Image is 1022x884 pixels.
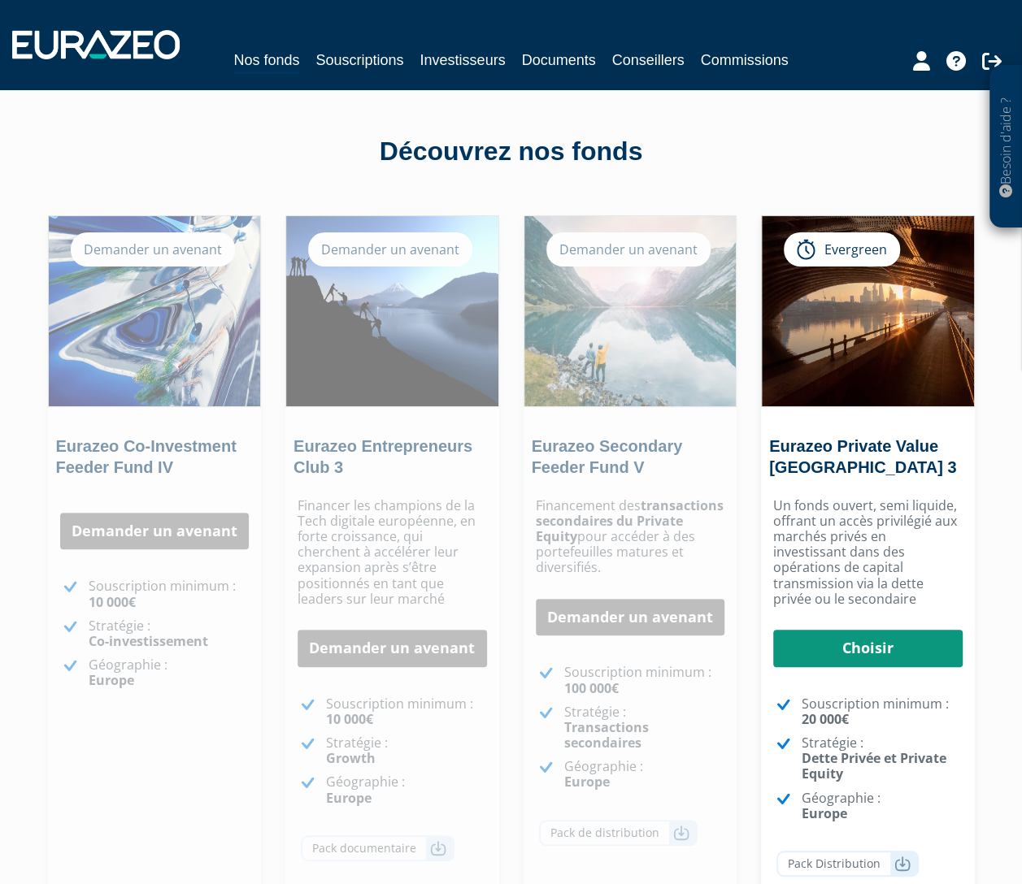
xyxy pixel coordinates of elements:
div: Demander un avenant [308,232,472,266]
a: Conseillers [612,49,685,71]
p: Géographie : [564,759,725,790]
p: Souscription minimum : [326,696,487,727]
img: Eurazeo Co-Investment Feeder Fund IV [49,216,261,406]
strong: Growth [326,749,376,767]
p: Financement des pour accéder à des portefeuilles matures et diversifiés. [536,498,725,576]
a: Demander un avenant [60,513,250,550]
a: Demander un avenant [298,630,487,667]
strong: Co-investissement [89,632,208,650]
a: Demander un avenant [536,599,725,636]
p: Stratégie : [326,735,487,766]
strong: Europe [89,671,134,689]
p: Souscription minimum : [89,578,250,609]
p: Souscription minimum : [564,665,725,695]
strong: 20 000€ [802,710,849,728]
strong: Europe [564,773,610,791]
img: Eurazeo Secondary Feeder Fund V [524,216,737,406]
p: Souscription minimum : [802,696,963,727]
a: Pack de distribution [539,820,698,846]
img: 1732889491-logotype_eurazeo_blanc_rvb.png [12,30,180,59]
strong: 100 000€ [564,679,619,697]
strong: Europe [802,804,847,822]
p: Un fonds ouvert, semi liquide, offrant un accès privilégié aux marchés privés en investissant dan... [773,498,963,607]
p: Géographie : [802,791,963,821]
div: Evergreen [784,232,900,266]
strong: Dette Privée et Private Equity [802,749,946,782]
div: Demander un avenant [546,232,711,266]
a: Pack Distribution [776,851,919,877]
p: Besoin d'aide ? [997,74,1015,220]
a: Investisseurs [420,49,505,71]
a: Choisir [773,630,963,667]
strong: transactions secondaires du Private Equity [536,496,724,545]
a: Eurazeo Entrepreneurs Club 3 [294,437,472,476]
div: Demander un avenant [71,232,235,266]
a: Pack documentaire [301,835,454,861]
a: Souscriptions [315,49,403,71]
div: Découvrez nos fonds [48,133,975,171]
p: Stratégie : [89,618,250,649]
p: Stratégie : [564,704,725,752]
p: Stratégie : [802,735,963,782]
a: Documents [522,49,596,71]
a: Commissions [701,49,789,71]
a: Eurazeo Private Value [GEOGRAPHIC_DATA] 3 [769,437,956,476]
a: Eurazeo Co-Investment Feeder Fund IV [56,437,237,476]
img: Eurazeo Entrepreneurs Club 3 [286,216,498,406]
strong: Transactions secondaires [564,718,649,752]
a: Eurazeo Secondary Feeder Fund V [532,437,683,476]
img: Eurazeo Private Value Europe 3 [762,216,974,406]
p: Géographie : [89,657,250,688]
strong: 10 000€ [326,710,373,728]
p: Financer les champions de la Tech digitale européenne, en forte croissance, qui cherchent à accél... [298,498,487,607]
a: Nos fonds [233,49,299,74]
strong: 10 000€ [89,593,136,611]
p: Géographie : [326,774,487,805]
strong: Europe [326,789,372,807]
